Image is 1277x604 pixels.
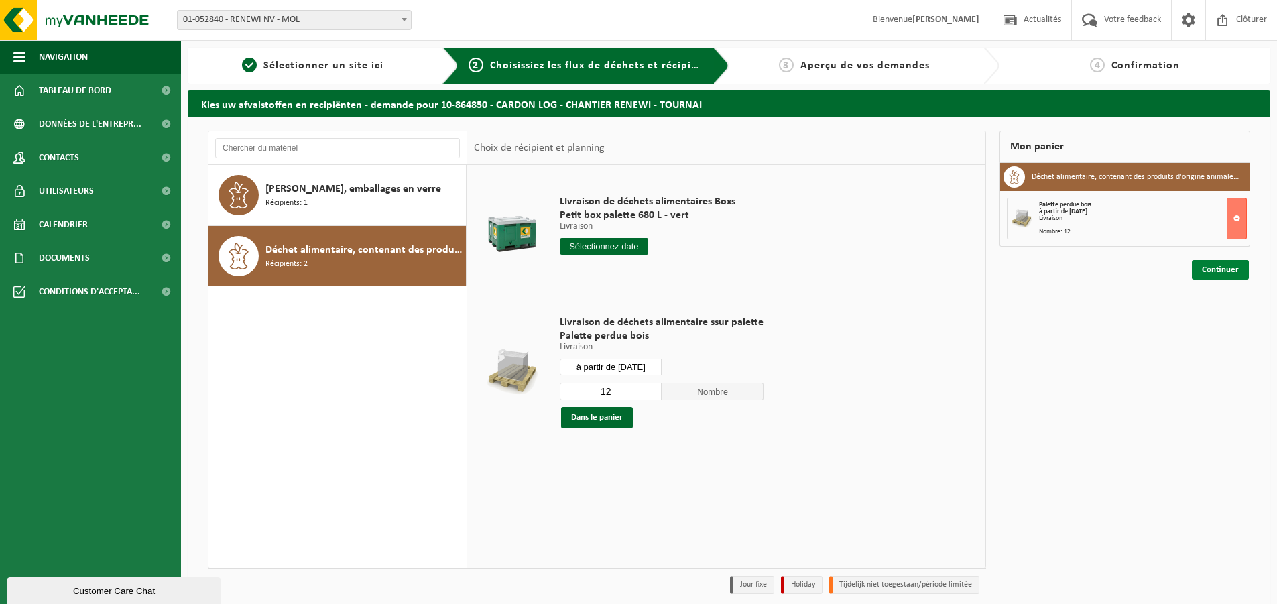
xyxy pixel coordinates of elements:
span: Palette perdue bois [560,329,764,343]
span: Livraison de déchets alimentaire ssur palette [560,316,764,329]
span: Nombre [662,383,764,400]
span: Navigation [39,40,88,74]
button: Déchet alimentaire, contenant des produits d'origine animale, emballage mélangé (sans verre), cat... [208,226,467,286]
input: Sélectionnez date [560,359,662,375]
span: Calendrier [39,208,88,241]
span: 01-052840 - RENEWI NV - MOL [178,11,411,29]
span: Confirmation [1111,60,1180,71]
span: Données de l'entrepr... [39,107,141,141]
span: 4 [1090,58,1105,72]
span: 2 [469,58,483,72]
span: Aperçu de vos demandes [800,60,930,71]
input: Sélectionnez date [560,238,648,255]
span: 01-052840 - RENEWI NV - MOL [177,10,412,30]
button: [PERSON_NAME], emballages en verre Récipients: 1 [208,165,467,226]
span: LIvraison de déchets alimentaires Boxs [560,195,735,208]
span: Déchet alimentaire, contenant des produits d'origine animale, emballage mélangé (sans verre), cat 3 [265,242,463,258]
span: Contacts [39,141,79,174]
strong: [PERSON_NAME] [912,15,979,25]
li: Tijdelijk niet toegestaan/période limitée [829,576,979,594]
div: Mon panier [999,131,1250,163]
span: Récipients: 2 [265,258,308,271]
h2: Kies uw afvalstoffen en recipiënten - demande pour 10-864850 - CARDON LOG - CHANTIER RENEWI - TOU... [188,90,1270,117]
input: Chercher du matériel [215,138,460,158]
span: 1 [242,58,257,72]
a: 1Sélectionner un site ici [194,58,432,74]
span: [PERSON_NAME], emballages en verre [265,181,441,197]
span: Utilisateurs [39,174,94,208]
div: Choix de récipient et planning [467,131,611,165]
span: Sélectionner un site ici [263,60,383,71]
span: Palette perdue bois [1039,201,1091,208]
span: Choisissiez les flux de déchets et récipients [490,60,713,71]
span: 3 [779,58,794,72]
p: Livraison [560,343,764,352]
span: Petit box palette 680 L - vert [560,208,735,222]
h3: Déchet alimentaire, contenant des produits d'origine animale, emballage mélangé (sans verre), cat 3 [1032,166,1239,188]
strong: à partir de [DATE] [1039,208,1087,215]
span: Conditions d'accepta... [39,275,140,308]
a: Continuer [1192,260,1249,280]
div: Nombre: 12 [1039,229,1246,235]
span: Récipients: 1 [265,197,308,210]
p: Livraison [560,222,735,231]
button: Dans le panier [561,407,633,428]
iframe: chat widget [7,575,224,604]
div: Livraison [1039,215,1246,222]
li: Holiday [781,576,823,594]
span: Documents [39,241,90,275]
li: Jour fixe [730,576,774,594]
span: Tableau de bord [39,74,111,107]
